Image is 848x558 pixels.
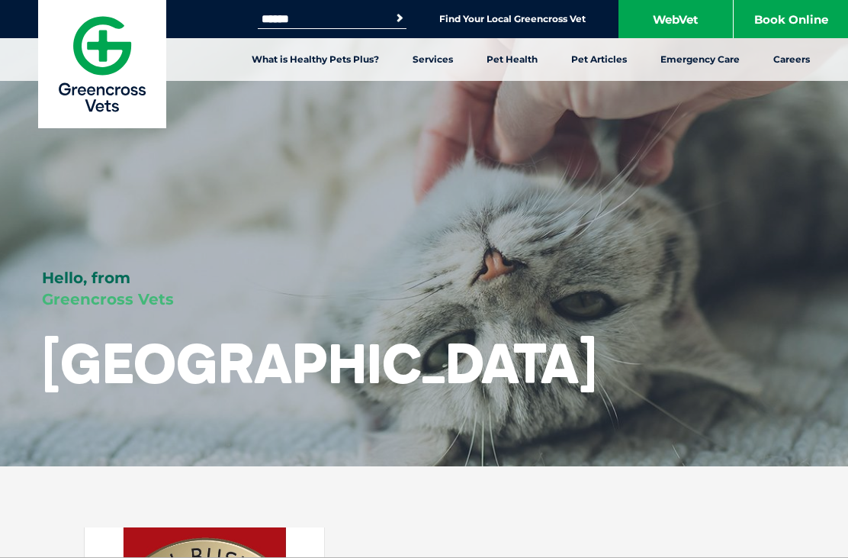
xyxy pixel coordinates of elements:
[42,333,597,393] h1: [GEOGRAPHIC_DATA]
[644,38,756,81] a: Emergency Care
[392,11,407,26] button: Search
[756,38,827,81] a: Careers
[396,38,470,81] a: Services
[42,269,130,287] span: Hello, from
[470,38,554,81] a: Pet Health
[554,38,644,81] a: Pet Articles
[235,38,396,81] a: What is Healthy Pets Plus?
[439,13,586,25] a: Find Your Local Greencross Vet
[42,290,174,308] span: Greencross Vets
